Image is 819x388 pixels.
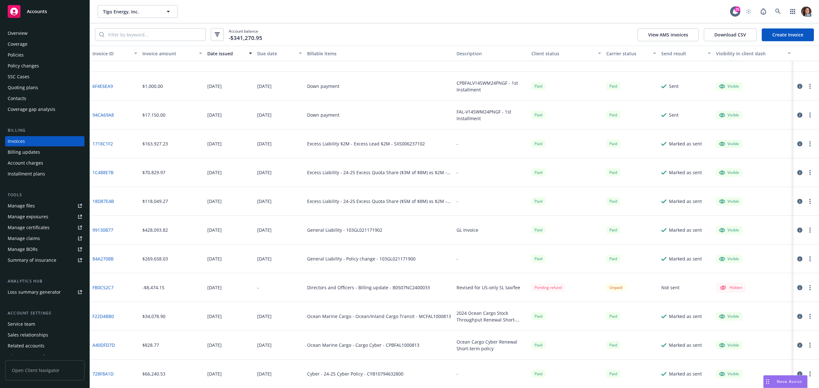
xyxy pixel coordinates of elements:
div: - [457,140,458,147]
div: Sent [669,83,679,89]
div: -$8,474.15 [142,284,164,291]
div: [DATE] [207,198,222,205]
div: Marked as sent [669,227,702,233]
a: Policies [5,50,84,60]
div: [DATE] [257,140,272,147]
span: Paid [531,255,545,263]
a: SSC Cases [5,72,84,82]
div: Loss summary generator [8,287,61,297]
div: Paid [606,168,620,176]
a: Quoting plans [5,82,84,93]
div: Down payment [307,83,339,89]
div: Invoice ID [92,50,130,57]
div: Summary of insurance [8,255,56,265]
div: Not sent [661,284,680,291]
div: Excess Liability - 24-25 Excess Quota Share ($3M of $8M) xs $2M - BTM2422380 [307,169,452,176]
div: Paid [606,370,620,378]
div: Drag to move [764,376,772,388]
div: [DATE] [207,342,222,348]
div: - [257,284,259,291]
div: $163,927.23 [142,140,168,147]
div: Account charges [8,158,43,168]
div: Related accounts [8,341,44,351]
div: Paid [531,312,545,320]
span: Paid [606,255,620,263]
div: [DATE] [257,83,272,89]
div: Revised for US-only SL tax/fee [457,284,520,291]
div: Paid [531,140,545,148]
div: [DATE] [207,169,222,176]
a: 18D87E4B [92,198,114,205]
a: Coverage [5,39,84,49]
span: Accounts [27,9,47,14]
a: 728F8A1D [92,370,114,377]
div: Send result [661,50,704,57]
button: Invoice ID [90,46,140,61]
a: Overview [5,28,84,38]
div: Visible [719,198,739,204]
a: 1C488E7B [92,169,114,176]
a: Create Invoice [762,28,814,41]
a: Account charges [5,158,84,168]
div: SSC Cases [8,72,29,82]
div: Marked as sent [669,313,702,320]
div: Visible [719,83,739,89]
div: [DATE] [207,313,222,320]
a: Coverage gap analysis [5,104,84,114]
div: Visible [719,141,739,147]
div: Marked as sent [669,169,702,176]
div: Paid [531,226,545,234]
a: Manage certificates [5,222,84,233]
div: Sent [669,112,679,118]
div: [DATE] [257,198,272,205]
div: Marked as sent [669,342,702,348]
div: Excess Liability - 24-25 Excess Quota Share ($5M of $8M) xs $2M - XSE961929-02 [307,198,452,205]
div: General Liability - 103GL021171902 [307,227,382,233]
a: FB0C52C7 [92,284,114,291]
a: Manage files [5,201,84,211]
a: 94CA69A8 [92,112,114,118]
a: Start snowing [742,5,755,18]
div: Contacts [8,93,26,104]
a: Manage BORs [5,244,84,254]
div: Marked as sent [669,370,702,377]
div: Paid [606,82,620,90]
a: 99130B77 [92,227,113,233]
a: Search [772,5,784,18]
div: [DATE] [257,255,272,262]
div: - [457,198,458,205]
div: $118,049.27 [142,198,168,205]
a: Report a Bug [757,5,770,18]
div: Paid [531,168,545,176]
a: Service team [5,319,84,329]
div: Directors and Officers - Billing update - B0507NC2400033 [307,284,430,291]
a: Client navigator features [5,352,84,362]
div: $828.77 [142,342,159,348]
a: Sales relationships [5,330,84,340]
div: $428,093.82 [142,227,168,233]
div: Visible [719,112,739,118]
div: Paid [531,197,545,205]
a: Loss summary generator [5,287,84,297]
span: Paid [606,341,620,349]
a: A40DFD7D [92,342,115,348]
span: Account balance [229,28,262,41]
div: Visible [719,314,739,319]
div: $269,658.03 [142,255,168,262]
img: photo [801,6,811,17]
div: Paid [606,312,620,320]
a: F22D4BB0 [92,313,114,320]
div: Carrier status [606,50,649,57]
button: Date issued [205,46,255,61]
div: $1,000.00 [142,83,163,89]
div: $70,829.97 [142,169,165,176]
input: Filter by keyword... [104,28,205,41]
div: Client navigator features [8,352,61,362]
div: Manage certificates [8,222,50,233]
